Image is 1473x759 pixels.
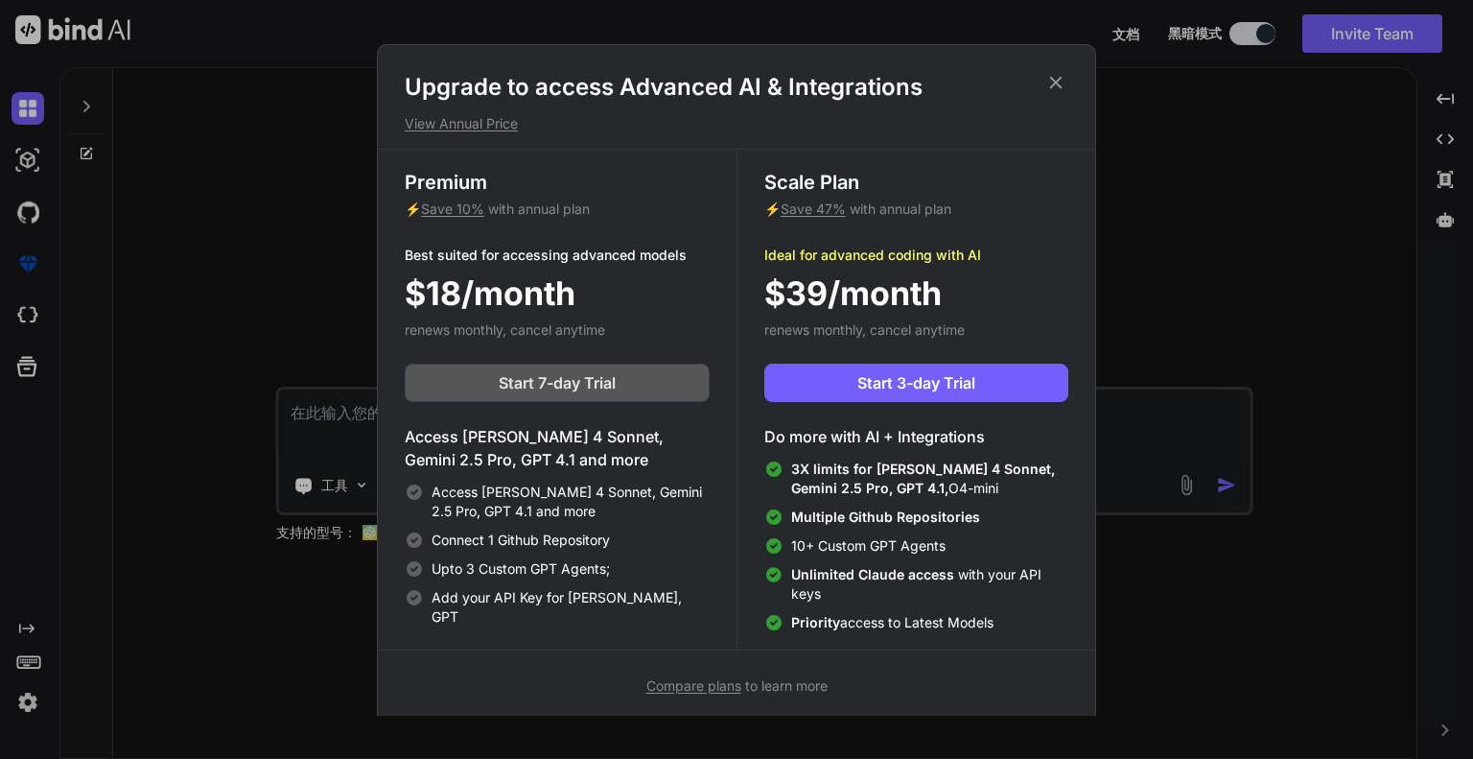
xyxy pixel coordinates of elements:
[499,371,616,394] span: Start 7-day Trial
[791,613,994,632] span: access to Latest Models
[791,566,958,582] span: Unlimited Claude access
[405,321,605,338] span: renews monthly, cancel anytime
[857,371,975,394] span: Start 3-day Trial
[791,536,946,556] span: 10+ Custom GPT Agents
[791,614,840,630] span: Priority
[405,169,710,196] h3: Premium
[432,531,610,550] span: Connect 1 Github Repository
[421,201,484,217] span: Save 10%
[764,246,1068,265] p: Ideal for advanced coding with AI
[432,559,610,579] span: Upto 3 Custom GPT Agents;
[764,425,1068,448] h4: Do more with AI + Integrations
[791,509,980,525] span: Multiple Github Repositories
[781,201,846,217] span: Save 47%
[405,364,710,402] button: Start 7-day Trial
[405,114,1068,133] p: View Annual Price
[405,200,710,219] p: ⚡ with annual plan
[791,460,1068,498] span: O4-mini
[764,321,965,338] span: renews monthly, cancel anytime
[646,677,741,694] span: Compare plans
[764,200,1068,219] p: ⚡ with annual plan
[405,425,710,471] h4: Access [PERSON_NAME] 4 Sonnet, Gemini 2.5 Pro, GPT 4.1 and more
[646,677,828,694] span: to learn more
[791,461,1055,496] span: 3X limits for [PERSON_NAME] 4 Sonnet, Gemini 2.5 Pro, GPT 4.1,
[764,269,942,318] span: $39/month
[405,246,710,265] p: Best suited for accessing advanced models
[405,269,575,318] span: $18/month
[764,169,1068,196] h3: Scale Plan
[432,588,710,627] span: Add your API Key for [PERSON_NAME], GPT
[405,72,1068,103] h1: Upgrade to access Advanced AI & Integrations
[791,565,1068,604] span: with your API keys
[764,364,1068,402] button: Start 3-day Trial
[432,483,710,521] span: Access [PERSON_NAME] 4 Sonnet, Gemini 2.5 Pro, GPT 4.1 and more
